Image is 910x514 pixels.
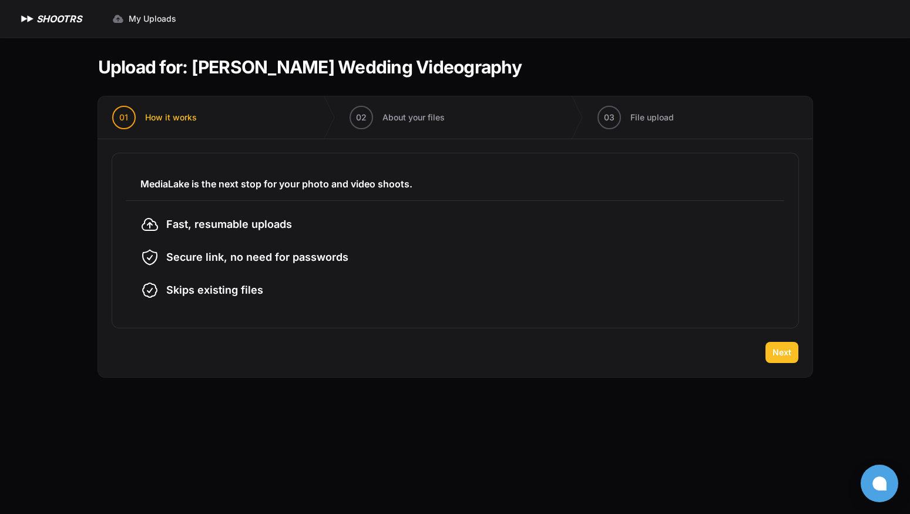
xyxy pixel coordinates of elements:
[765,342,798,363] button: Next
[356,112,367,123] span: 02
[773,347,791,358] span: Next
[630,112,674,123] span: File upload
[98,56,522,78] h1: Upload for: [PERSON_NAME] Wedding Videography
[604,112,614,123] span: 03
[335,96,459,139] button: 02 About your files
[382,112,445,123] span: About your files
[861,465,898,502] button: Open chat window
[105,8,183,29] a: My Uploads
[36,12,82,26] h1: SHOOTRS
[166,249,348,266] span: Secure link, no need for passwords
[140,177,770,191] h3: MediaLake is the next stop for your photo and video shoots.
[19,12,82,26] a: SHOOTRS SHOOTRS
[129,13,176,25] span: My Uploads
[145,112,197,123] span: How it works
[583,96,688,139] button: 03 File upload
[98,96,211,139] button: 01 How it works
[166,282,263,298] span: Skips existing files
[119,112,128,123] span: 01
[19,12,36,26] img: SHOOTRS
[166,216,292,233] span: Fast, resumable uploads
